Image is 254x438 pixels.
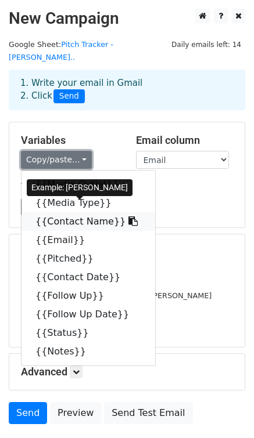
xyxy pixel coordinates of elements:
[9,402,47,424] a: Send
[136,134,234,147] h5: Email column
[196,382,254,438] iframe: Chat Widget
[22,212,155,231] a: {{Contact Name}}
[50,402,101,424] a: Preview
[27,179,133,196] div: Example: [PERSON_NAME]
[104,402,192,424] a: Send Test Email
[21,151,92,169] a: Copy/paste...
[22,175,155,194] a: {{Media Outlet}}
[9,40,113,62] a: Pitch Tracker - [PERSON_NAME]..
[22,305,155,324] a: {{Follow Up Date}}
[21,365,233,378] h5: Advanced
[9,40,113,62] small: Google Sheet:
[22,287,155,305] a: {{Follow Up}}
[22,231,155,249] a: {{Email}}
[22,249,155,268] a: {{Pitched}}
[53,89,85,103] span: Send
[9,9,245,28] h2: New Campaign
[22,268,155,287] a: {{Contact Date}}
[21,134,119,147] h5: Variables
[12,77,242,103] div: 1. Write your email in Gmail 2. Click
[167,38,245,51] span: Daily emails left: 14
[22,324,155,342] a: {{Status}}
[167,40,245,49] a: Daily emails left: 14
[22,342,155,361] a: {{Notes}}
[22,194,155,212] a: {{Media Type}}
